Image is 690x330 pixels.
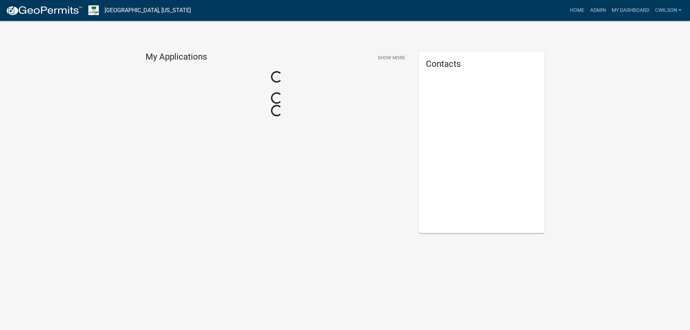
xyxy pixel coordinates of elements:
a: cwilson [652,4,684,17]
h5: Contacts [426,59,537,69]
img: Morgan County, Indiana [88,5,99,15]
a: My Dashboard [609,4,652,17]
a: Home [567,4,587,17]
a: Admin [587,4,609,17]
h4: My Applications [146,52,207,62]
a: [GEOGRAPHIC_DATA], [US_STATE] [105,4,191,17]
button: Show More [375,52,408,64]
